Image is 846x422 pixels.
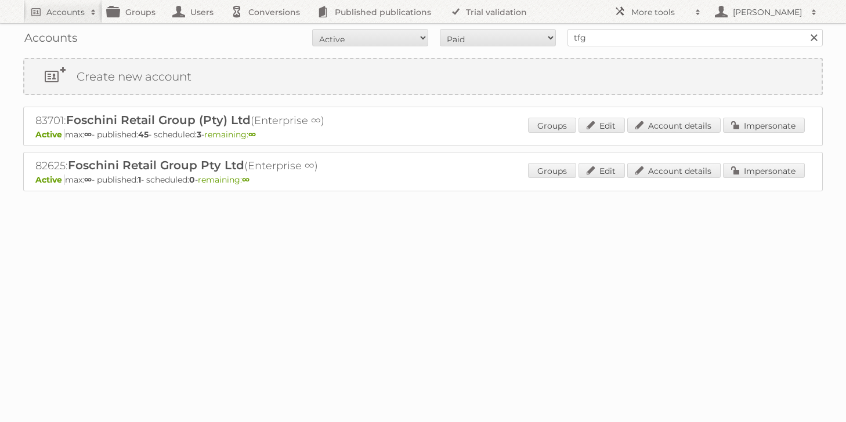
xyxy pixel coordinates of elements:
[723,118,805,133] a: Impersonate
[35,129,811,140] p: max: - published: - scheduled: -
[189,174,195,185] strong: 0
[35,158,442,173] h2: 82625: (Enterprise ∞)
[138,129,149,140] strong: 45
[24,59,822,94] a: Create new account
[248,129,256,140] strong: ∞
[528,163,576,178] a: Groups
[204,129,256,140] span: remaining:
[579,118,625,133] a: Edit
[627,163,721,178] a: Account details
[631,6,689,18] h2: More tools
[138,174,141,185] strong: 1
[723,163,805,178] a: Impersonate
[35,174,811,185] p: max: - published: - scheduled: -
[627,118,721,133] a: Account details
[197,129,201,140] strong: 3
[198,174,250,185] span: remaining:
[242,174,250,185] strong: ∞
[84,174,92,185] strong: ∞
[68,158,244,172] span: Foschini Retail Group Pty Ltd
[46,6,85,18] h2: Accounts
[66,113,251,127] span: Foschini Retail Group (Pty) Ltd
[84,129,92,140] strong: ∞
[528,118,576,133] a: Groups
[579,163,625,178] a: Edit
[35,129,65,140] span: Active
[35,113,442,128] h2: 83701: (Enterprise ∞)
[35,174,65,185] span: Active
[730,6,805,18] h2: [PERSON_NAME]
